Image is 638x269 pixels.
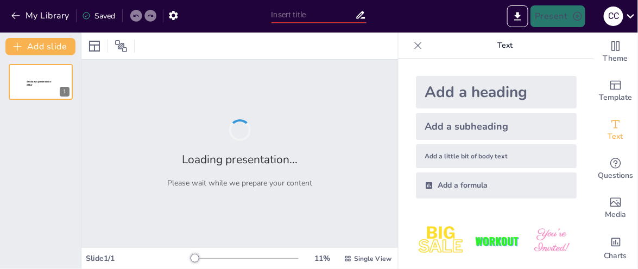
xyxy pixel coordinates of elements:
[115,40,128,53] span: Position
[86,253,194,264] div: Slide 1 / 1
[86,37,103,55] div: Layout
[530,5,585,27] button: Present
[82,11,116,21] div: Saved
[271,7,356,23] input: Insert title
[604,250,627,262] span: Charts
[603,53,628,65] span: Theme
[594,111,637,150] div: Add text boxes
[416,144,577,168] div: Add a little bit of body text
[507,5,528,27] button: Export to PowerPoint
[605,209,627,221] span: Media
[416,113,577,140] div: Add a subheading
[9,64,73,100] div: 1
[27,80,51,86] span: Sendsteps presentation editor
[594,189,637,228] div: Add images, graphics, shapes or video
[471,216,521,266] img: 2.jpeg
[416,172,577,198] div: Add a formula
[604,7,623,26] div: C C
[354,254,391,263] span: Single View
[60,87,70,97] div: 1
[5,38,75,55] button: Add slide
[309,253,336,264] div: 11 %
[594,33,637,72] div: Change the overall theme
[167,178,312,188] p: Please wait while we prepare your content
[526,216,577,266] img: 3.jpeg
[416,216,466,266] img: 1.jpeg
[8,7,74,24] button: My Library
[599,92,633,104] span: Template
[594,228,637,267] div: Add charts and graphs
[594,72,637,111] div: Add ready made slides
[604,5,623,27] button: C C
[182,152,298,167] h2: Loading presentation...
[594,150,637,189] div: Get real-time input from your audience
[416,76,577,108] div: Add a heading
[427,33,583,59] p: Text
[598,170,634,182] span: Questions
[608,131,623,143] span: Text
